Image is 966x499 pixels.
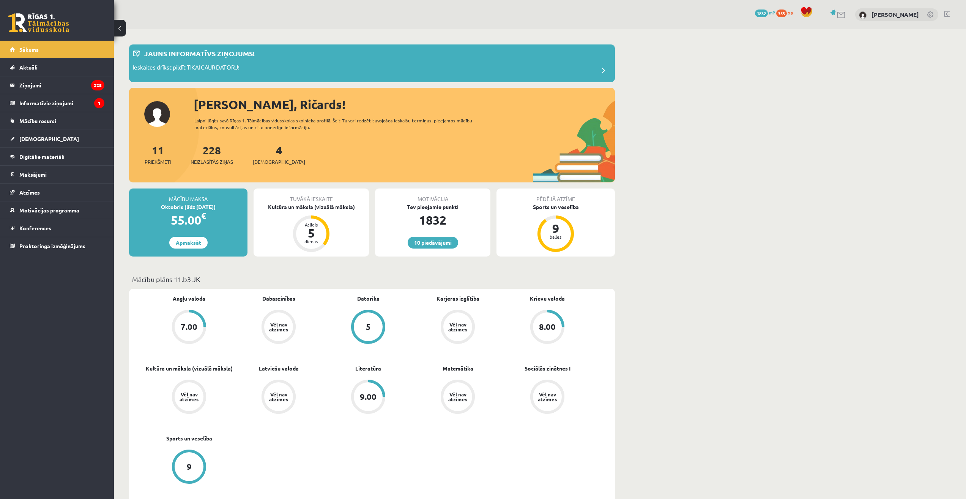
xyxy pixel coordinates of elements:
[187,463,192,471] div: 9
[132,274,612,284] p: Mācību plāns 11.b3 JK
[268,392,289,402] div: Vēl nav atzīmes
[525,364,570,372] a: Sociālās zinātnes I
[129,189,247,203] div: Mācību maksa
[375,189,490,203] div: Motivācija
[776,10,797,16] a: 355 xp
[300,227,323,239] div: 5
[408,237,458,249] a: 10 piedāvājumi
[503,310,592,345] a: 8.00
[194,95,615,114] div: [PERSON_NAME], Ričards!
[355,364,381,372] a: Literatūra
[144,310,234,345] a: 7.00
[234,380,323,415] a: Vēl nav atzīmes
[144,48,255,59] p: Jauns informatīvs ziņojums!
[776,10,787,17] span: 355
[788,10,793,16] span: xp
[94,98,104,108] i: 1
[413,310,503,345] a: Vēl nav atzīmes
[10,130,104,147] a: [DEMOGRAPHIC_DATA]
[19,166,104,183] legend: Maksājumi
[300,239,323,244] div: dienas
[447,322,468,332] div: Vēl nav atzīmes
[859,11,867,19] img: Ričards Siņausks
[234,310,323,345] a: Vēl nav atzīmes
[262,295,295,303] a: Dabaszinības
[194,117,486,131] div: Laipni lūgts savā Rīgas 1. Tālmācības vidusskolas skolnieka profilā. Šeit Tu vari redzēt tuvojošo...
[10,237,104,255] a: Proktoringa izmēģinājums
[755,10,768,17] span: 1832
[10,59,104,76] a: Aktuāli
[10,94,104,112] a: Informatīvie ziņojumi1
[755,10,775,16] a: 1832 mP
[19,242,85,249] span: Proktoringa izmēģinājums
[323,380,413,415] a: 9.00
[10,184,104,201] a: Atzīmes
[375,203,490,211] div: Tev pieejamie punkti
[871,11,919,18] a: [PERSON_NAME]
[19,117,56,124] span: Mācību resursi
[496,203,615,253] a: Sports un veselība 9 balles
[443,364,473,372] a: Matemātika
[19,207,79,214] span: Motivācijas programma
[357,295,380,303] a: Datorika
[254,203,369,253] a: Kultūra un māksla (vizuālā māksla) Atlicis 5 dienas
[10,201,104,219] a: Motivācijas programma
[10,219,104,237] a: Konferences
[129,203,247,211] div: Oktobris (līdz [DATE])
[169,237,208,249] a: Apmaksāt
[10,166,104,183] a: Maksājumi
[19,94,104,112] legend: Informatīvie ziņojumi
[253,158,305,166] span: [DEMOGRAPHIC_DATA]
[447,392,468,402] div: Vēl nav atzīmes
[544,222,567,234] div: 9
[253,143,305,166] a: 4[DEMOGRAPHIC_DATA]
[19,135,79,142] span: [DEMOGRAPHIC_DATA]
[544,234,567,239] div: balles
[300,222,323,227] div: Atlicis
[259,364,299,372] a: Latviešu valoda
[769,10,775,16] span: mP
[503,380,592,415] a: Vēl nav atzīmes
[144,450,234,485] a: 9
[19,225,51,231] span: Konferences
[133,48,611,78] a: Jauns informatīvs ziņojums! Ieskaites drīkst pildīt TIKAI CAUR DATORU!
[10,112,104,130] a: Mācību resursi
[366,323,371,331] div: 5
[496,203,615,211] div: Sports un veselība
[19,64,38,71] span: Aktuāli
[144,380,234,415] a: Vēl nav atzīmes
[191,158,233,166] span: Neizlasītās ziņas
[10,41,104,58] a: Sākums
[539,323,556,331] div: 8.00
[133,63,240,74] p: Ieskaites drīkst pildīt TIKAI CAUR DATORU!
[323,310,413,345] a: 5
[496,189,615,203] div: Pēdējā atzīme
[413,380,503,415] a: Vēl nav atzīmes
[10,76,104,94] a: Ziņojumi228
[254,203,369,211] div: Kultūra un māksla (vizuālā māksla)
[530,295,565,303] a: Krievu valoda
[201,210,206,221] span: €
[8,13,69,32] a: Rīgas 1. Tālmācības vidusskola
[173,295,205,303] a: Angļu valoda
[19,76,104,94] legend: Ziņojumi
[19,46,39,53] span: Sākums
[129,211,247,229] div: 55.00
[375,211,490,229] div: 1832
[145,158,171,166] span: Priekšmeti
[254,189,369,203] div: Tuvākā ieskaite
[146,364,233,372] a: Kultūra un māksla (vizuālā māksla)
[191,143,233,166] a: 228Neizlasītās ziņas
[19,153,65,160] span: Digitālie materiāli
[145,143,171,166] a: 11Priekšmeti
[178,392,200,402] div: Vēl nav atzīmes
[19,189,40,196] span: Atzīmes
[91,80,104,90] i: 228
[437,295,479,303] a: Karjeras izglītība
[268,322,289,332] div: Vēl nav atzīmes
[537,392,558,402] div: Vēl nav atzīmes
[360,393,377,401] div: 9.00
[181,323,197,331] div: 7.00
[10,148,104,165] a: Digitālie materiāli
[166,434,212,442] a: Sports un veselība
